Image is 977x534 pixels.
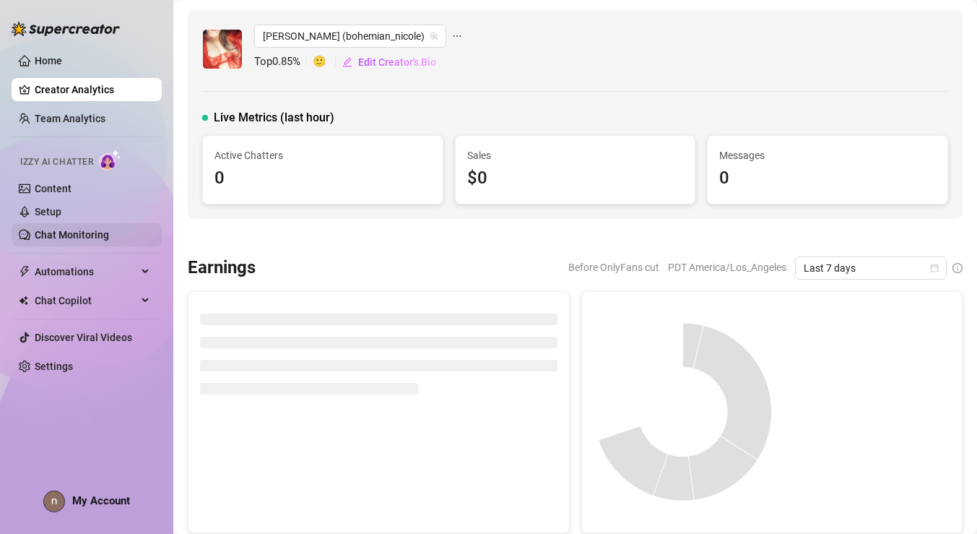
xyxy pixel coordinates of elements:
span: Nicole (bohemian_nicole) [263,25,438,47]
span: Izzy AI Chatter [20,155,93,169]
span: Live Metrics (last hour) [214,109,334,126]
div: 0 [719,165,936,192]
img: ACg8ocJ7sqaRYEjjt2Mz2wCn5Jj5692-fBTsWo3i2YgytbimXg=s96-c [44,491,64,512]
span: Active Chatters [214,147,431,163]
span: Before OnlyFans cut [568,257,659,278]
span: My Account [72,494,130,507]
span: PDT America/Los_Angeles [668,257,786,278]
span: thunderbolt [19,266,30,277]
span: Sales [467,147,684,163]
h3: Earnings [188,257,256,280]
div: $0 [467,165,684,192]
span: calendar [930,264,939,272]
a: Setup [35,206,61,218]
a: Creator Analytics [35,78,150,101]
img: AI Chatter [99,150,121,171]
a: Chat Monitoring [35,229,109,241]
span: Edit Creator's Bio [358,56,436,68]
span: Chat Copilot [35,289,137,312]
span: Messages [719,147,936,163]
span: Top 0.85 % [254,53,313,71]
a: Home [35,55,62,66]
span: edit [342,57,352,67]
a: Content [35,183,71,194]
div: 0 [214,165,431,192]
a: Discover Viral Videos [35,332,132,343]
img: Chat Copilot [19,296,28,306]
span: Automations [35,260,137,283]
a: Settings [35,361,73,372]
span: ellipsis [452,25,462,48]
span: 🙂 [313,53,342,71]
span: Last 7 days [804,257,938,279]
button: Edit Creator's Bio [342,51,437,74]
img: Nicole [203,30,242,69]
span: team [430,32,438,40]
span: info-circle [952,263,963,273]
a: Team Analytics [35,113,105,124]
img: logo-BBDzfeDw.svg [12,22,120,36]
